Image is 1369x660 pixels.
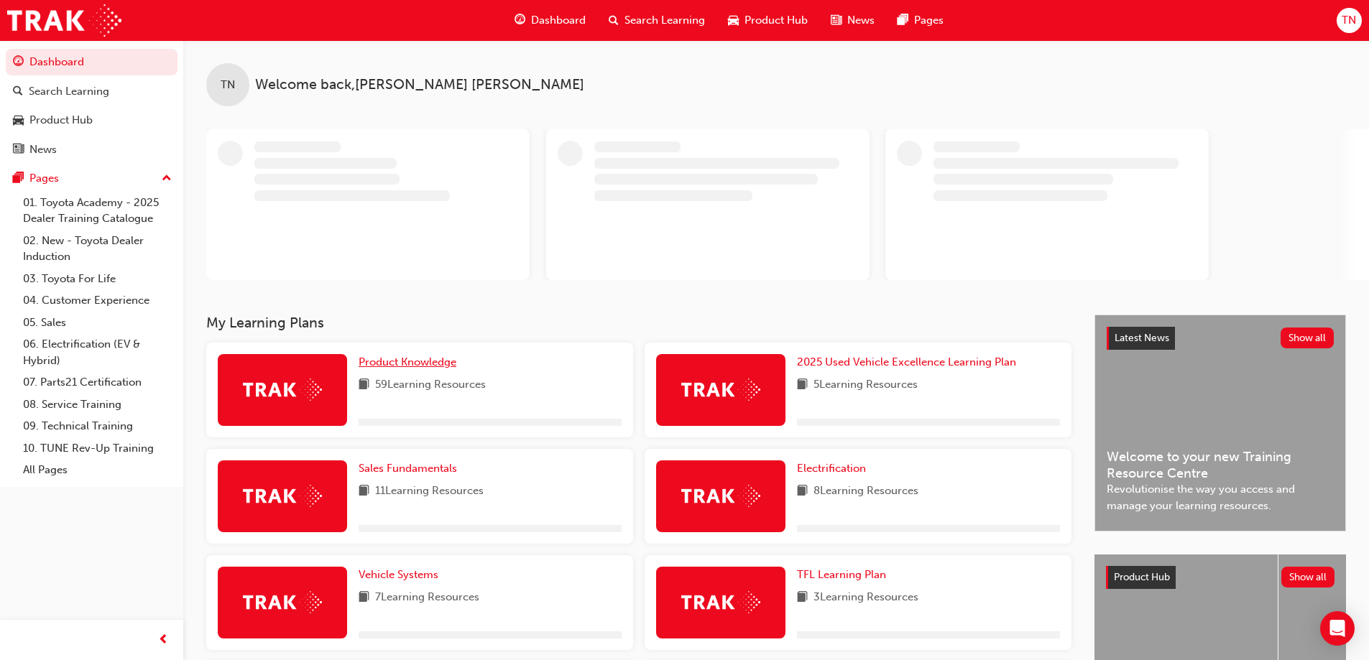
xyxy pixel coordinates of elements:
[29,83,109,100] div: Search Learning
[359,460,463,477] a: Sales Fundamentals
[359,462,457,475] span: Sales Fundamentals
[624,12,705,29] span: Search Learning
[17,437,178,460] a: 10. TUNE Rev-Up Training
[13,85,23,98] span: search-icon
[17,394,178,416] a: 08. Service Training
[243,378,322,401] img: Trak
[797,376,808,394] span: book-icon
[886,6,955,35] a: pages-iconPages
[797,355,1016,368] span: 2025 Used Vehicle Excellence Learning Plan
[1281,327,1335,348] button: Show all
[6,46,178,165] button: DashboardSearch LearningProduct HubNews
[17,459,178,481] a: All Pages
[716,6,819,35] a: car-iconProduct Hub
[813,483,918,501] span: 8 Learning Resources
[375,376,486,394] span: 59 Learning Resources
[158,631,169,649] span: prev-icon
[819,6,886,35] a: news-iconNews
[797,483,808,501] span: book-icon
[359,354,462,371] a: Product Knowledge
[17,333,178,371] a: 06. Electrification (EV & Hybrid)
[1342,12,1356,29] span: TN
[681,378,760,401] img: Trak
[745,12,808,29] span: Product Hub
[6,107,178,134] a: Product Hub
[6,165,178,192] button: Pages
[17,415,178,437] a: 09. Technical Training
[1337,8,1362,33] button: TN
[1281,567,1335,587] button: Show all
[831,11,842,29] span: news-icon
[29,141,57,158] div: News
[359,355,456,368] span: Product Knowledge
[503,6,597,35] a: guage-iconDashboard
[221,77,235,93] span: TN
[359,567,444,583] a: Vehicle Systems
[6,136,178,163] a: News
[898,11,908,29] span: pages-icon
[359,483,369,501] span: book-icon
[1107,481,1334,513] span: Revolutionise the way you access and manage your learning resources.
[797,567,892,583] a: TFL Learning Plan
[1115,332,1169,344] span: Latest News
[681,591,760,613] img: Trak
[7,4,121,37] img: Trak
[914,12,944,29] span: Pages
[797,460,872,477] a: Electrification
[1107,449,1334,481] span: Welcome to your new Training Resource Centre
[728,11,739,29] span: car-icon
[6,49,178,75] a: Dashboard
[597,6,716,35] a: search-iconSearch Learning
[29,112,93,129] div: Product Hub
[17,192,178,230] a: 01. Toyota Academy - 2025 Dealer Training Catalogue
[17,289,178,312] a: 04. Customer Experience
[797,354,1022,371] a: 2025 Used Vehicle Excellence Learning Plan
[17,230,178,268] a: 02. New - Toyota Dealer Induction
[13,172,24,185] span: pages-icon
[1106,566,1335,589] a: Product HubShow all
[813,376,918,394] span: 5 Learning Resources
[17,312,178,334] a: 05. Sales
[243,591,322,613] img: Trak
[681,485,760,507] img: Trak
[797,462,866,475] span: Electrification
[359,568,438,581] span: Vehicle Systems
[813,589,918,607] span: 3 Learning Resources
[797,568,886,581] span: TFL Learning Plan
[375,483,484,501] span: 11 Learning Resources
[13,144,24,157] span: news-icon
[359,376,369,394] span: book-icon
[29,170,59,187] div: Pages
[609,11,619,29] span: search-icon
[1320,611,1355,646] div: Open Intercom Messenger
[1114,571,1170,583] span: Product Hub
[6,78,178,105] a: Search Learning
[206,315,1071,331] h3: My Learning Plans
[375,589,479,607] span: 7 Learning Resources
[797,589,808,607] span: book-icon
[13,114,24,127] span: car-icon
[255,77,584,93] span: Welcome back , [PERSON_NAME] [PERSON_NAME]
[243,485,322,507] img: Trak
[847,12,875,29] span: News
[1094,315,1346,531] a: Latest NewsShow allWelcome to your new Training Resource CentreRevolutionise the way you access a...
[17,268,178,290] a: 03. Toyota For Life
[1107,327,1334,350] a: Latest NewsShow all
[359,589,369,607] span: book-icon
[515,11,525,29] span: guage-icon
[162,169,172,188] span: up-icon
[17,371,178,394] a: 07. Parts21 Certification
[13,56,24,69] span: guage-icon
[531,12,586,29] span: Dashboard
